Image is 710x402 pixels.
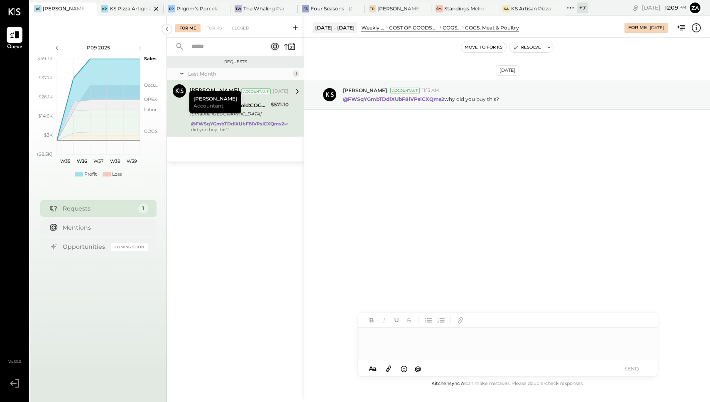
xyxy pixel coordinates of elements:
[0,27,29,51] a: Queue
[144,96,157,102] text: OPEX
[688,1,702,15] button: Za
[377,5,419,12] div: [PERSON_NAME]’s Pizza - [GEOGRAPHIC_DATA]
[171,59,300,65] div: Requests
[243,5,285,12] div: The Whaling Parlor
[144,107,157,113] text: Labor
[189,87,240,96] div: [PERSON_NAME]
[343,87,387,94] span: [PERSON_NAME]
[84,171,97,178] div: Profit
[436,5,443,12] div: SM
[202,24,226,32] div: For KS
[111,243,148,251] div: Coming Soon
[366,315,377,326] button: Bold
[311,5,352,12] div: Four Seasons - [GEOGRAPHIC_DATA]
[168,5,175,12] div: PP
[38,113,53,119] text: $14.6K
[126,158,137,164] text: W39
[138,203,148,213] div: 1
[144,56,157,61] text: Sales
[188,70,291,77] div: Last Month
[465,24,519,31] div: COGS, Meat & Poultry
[361,24,385,31] div: Weekly P&L
[366,364,379,373] button: Aa
[76,158,87,164] text: W36
[191,121,294,132] div: why did you buy this?
[63,44,134,51] div: P09 2025
[144,128,158,134] text: COGS
[228,24,253,32] div: Closed
[422,87,439,94] span: 11:13 AM
[37,56,53,61] text: $49.3K
[436,315,446,326] button: Ordered List
[235,5,242,12] div: TW
[189,91,241,113] div: [PERSON_NAME]
[93,158,103,164] text: W37
[101,5,108,12] div: KP
[191,121,284,127] strong: @FWSqYGmbTDdlXUbF8IVPslCXQms2
[369,5,376,12] div: TP
[404,315,414,326] button: Strikethrough
[293,70,299,77] div: 1
[313,22,357,33] div: [DATE] - [DATE]
[63,243,107,251] div: Opportunities
[43,5,84,12] div: [PERSON_NAME]’s SteakHouse - LA
[389,24,438,31] div: COST OF GOODS SOLD (COGS)
[496,65,519,76] div: [DATE]
[39,94,53,100] text: $26.1K
[415,365,421,373] span: @
[34,5,42,12] div: AS
[379,315,389,326] button: Italic
[650,25,664,31] div: [DATE]
[110,158,120,164] text: W38
[455,315,466,326] button: Add URL
[502,5,510,12] div: KA
[343,96,499,103] p: why did you buy this?
[628,25,647,31] div: For Me
[632,3,640,12] div: copy link
[511,5,551,12] div: KS Artisan Pizza
[176,5,218,12] div: Pilgrim’s Porcelain
[615,363,649,374] button: SEND
[60,158,70,164] text: W35
[444,5,486,12] div: Standings Melrose
[273,88,289,95] div: [DATE]
[189,110,268,118] div: Tomatina [GEOGRAPHIC_DATA]
[110,5,151,12] div: KS Pizza Artiginale
[63,223,144,232] div: Mentions
[37,151,53,157] text: ($8.5K)
[642,4,686,12] div: [DATE]
[39,75,53,81] text: $37.7K
[577,2,588,13] div: + 7
[302,5,309,12] div: FS
[241,88,271,94] div: Accountant
[175,24,201,32] div: For Me
[391,315,402,326] button: Underline
[144,82,158,88] text: Occu...
[509,42,544,52] button: Resolve
[63,204,134,213] div: Requests
[271,100,289,109] div: $571.10
[373,365,377,373] span: a
[112,171,122,178] div: Loss
[193,102,223,109] span: Accountant
[423,315,434,326] button: Unordered List
[7,44,22,51] span: Queue
[390,88,420,93] div: Accountant
[412,363,424,374] button: @
[343,96,444,102] strong: @FWSqYGmbTDdlXUbF8IVPslCXQms2
[44,132,53,138] text: $3K
[461,42,506,52] button: Move to for ks
[443,24,461,31] div: COGS, Food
